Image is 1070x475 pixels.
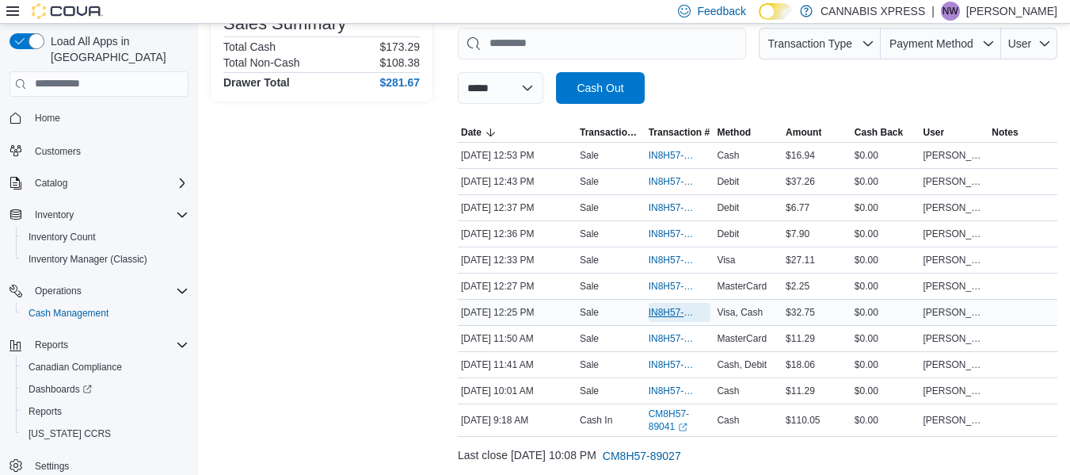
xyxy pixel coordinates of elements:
[786,126,821,139] span: Amount
[786,385,815,397] span: $11.29
[649,408,711,433] a: CM8H57-89041External link
[1008,37,1032,50] span: User
[22,380,98,399] a: Dashboards
[16,302,195,324] button: Cash Management
[851,146,920,165] div: $0.00
[3,334,195,356] button: Reports
[3,139,195,162] button: Customers
[717,228,739,240] span: Debit
[29,307,109,320] span: Cash Management
[580,306,599,319] p: Sale
[786,175,815,188] span: $37.26
[603,448,681,464] span: CM8H57-89027
[649,329,711,348] button: IN8H57-726790
[379,76,420,89] h4: $281.67
[786,228,809,240] span: $7.90
[577,123,645,142] button: Transaction Type
[923,149,986,162] span: [PERSON_NAME]
[580,254,599,266] p: Sale
[461,126,482,139] span: Date
[35,177,67,190] span: Catalog
[923,306,986,319] span: [PERSON_NAME]
[458,251,577,270] div: [DATE] 12:33 PM
[29,282,188,301] span: Operations
[649,381,711,400] button: IN8H57-726721
[29,205,80,224] button: Inventory
[923,332,986,345] span: [PERSON_NAME]
[22,304,188,323] span: Cash Management
[649,332,695,345] span: IN8H57-726790
[16,400,195,423] button: Reports
[556,72,645,104] button: Cash Out
[717,358,767,371] span: Cash, Debit
[458,440,1057,472] div: Last close [DATE] 10:08 PM
[16,356,195,378] button: Canadian Compliance
[923,414,986,427] span: [PERSON_NAME]
[22,228,188,247] span: Inventory Count
[717,254,735,266] span: Visa
[29,427,111,440] span: [US_STATE] CCRS
[717,414,739,427] span: Cash
[851,355,920,374] div: $0.00
[580,149,599,162] p: Sale
[458,277,577,296] div: [DATE] 12:27 PM
[678,423,687,432] svg: External link
[22,250,154,269] a: Inventory Manager (Classic)
[786,332,815,345] span: $11.29
[29,361,122,373] span: Canadian Compliance
[580,414,612,427] p: Cash In
[3,204,195,226] button: Inventory
[786,149,815,162] span: $16.94
[458,198,577,217] div: [DATE] 12:37 PM
[22,304,115,323] a: Cash Management
[3,106,195,129] button: Home
[22,228,102,247] a: Inventory Count
[649,306,695,319] span: IN8H57-726811
[717,306,763,319] span: Visa, Cash
[649,303,711,322] button: IN8H57-726811
[29,108,188,128] span: Home
[580,358,599,371] p: Sale
[649,254,695,266] span: IN8H57-726822
[22,402,68,421] a: Reports
[649,149,695,162] span: IN8H57-726846
[786,254,815,266] span: $27.11
[649,228,695,240] span: IN8H57-726830
[649,251,711,270] button: IN8H57-726822
[3,172,195,194] button: Catalog
[786,280,809,293] span: $2.25
[458,329,577,348] div: [DATE] 11:50 AM
[942,2,958,21] span: NW
[649,201,695,214] span: IN8H57-726832
[649,358,695,371] span: IN8H57-726782
[35,112,60,124] span: Home
[35,339,68,351] span: Reports
[379,56,420,69] p: $108.38
[923,358,986,371] span: [PERSON_NAME]
[16,378,195,400] a: Dashboards
[759,20,760,21] span: Dark Mode
[458,123,577,142] button: Date
[851,123,920,142] button: Cash Back
[580,201,599,214] p: Sale
[29,282,88,301] button: Operations
[923,126,945,139] span: User
[3,280,195,302] button: Operations
[29,335,188,354] span: Reports
[786,306,815,319] span: $32.75
[786,358,815,371] span: $18.06
[649,126,710,139] span: Transaction #
[458,355,577,374] div: [DATE] 11:41 AM
[923,175,986,188] span: [PERSON_NAME]
[577,80,623,96] span: Cash Out
[22,380,188,399] span: Dashboards
[717,280,767,293] span: MasterCard
[44,33,188,65] span: Load All Apps in [GEOGRAPHIC_DATA]
[16,248,195,270] button: Inventory Manager (Classic)
[580,385,599,397] p: Sale
[458,381,577,400] div: [DATE] 10:01 AM
[458,303,577,322] div: [DATE] 12:25 PM
[458,172,577,191] div: [DATE] 12:43 PM
[580,126,642,139] span: Transaction Type
[649,385,695,397] span: IN8H57-726721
